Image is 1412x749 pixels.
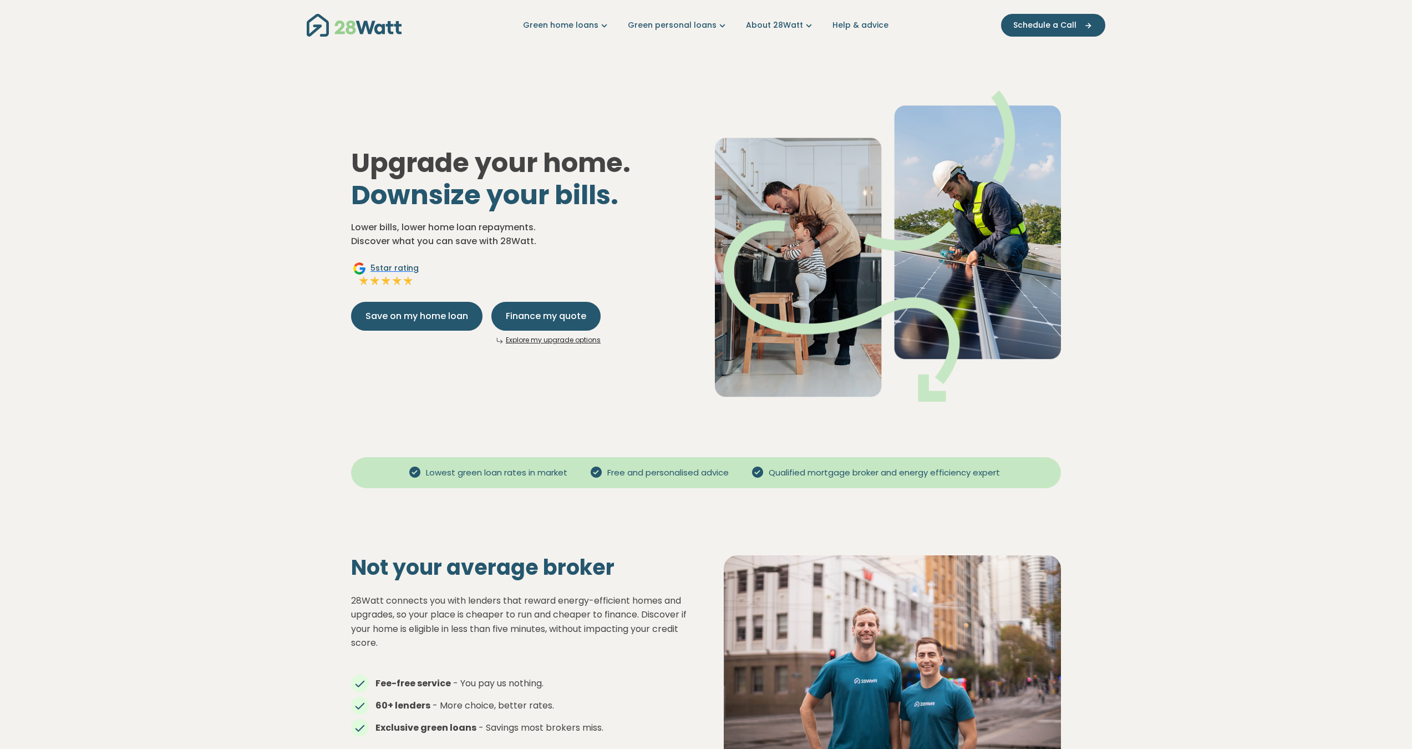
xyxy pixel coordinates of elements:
[1001,14,1105,37] button: Schedule a Call
[351,555,688,580] h2: Not your average broker
[392,275,403,286] img: Full star
[1013,19,1076,31] span: Schedule a Call
[375,721,476,734] strong: Exclusive green loans
[603,467,733,479] span: Free and personalised advice
[351,302,482,331] button: Save on my home loan
[307,11,1105,39] nav: Main navigation
[715,90,1061,402] img: Dad helping toddler
[365,310,468,323] span: Save on my home loan
[506,335,601,345] a: Explore my upgrade options
[370,262,419,274] span: 5 star rating
[506,310,586,323] span: Finance my quote
[491,302,601,331] button: Finance my quote
[351,262,420,289] a: Google5star ratingFull starFull starFull starFull starFull star
[375,699,430,712] strong: 60+ lenders
[351,594,688,650] p: 28Watt connects you with lenders that reward energy-efficient homes and upgrades, so your place i...
[358,275,369,286] img: Full star
[375,677,451,690] strong: Fee-free service
[353,262,366,275] img: Google
[523,19,610,31] a: Green home loans
[746,19,815,31] a: About 28Watt
[351,147,697,211] h1: Upgrade your home.
[307,14,402,37] img: 28Watt
[351,220,697,249] p: Lower bills, lower home loan repayments. Discover what you can save with 28Watt.
[403,275,414,286] img: Full star
[433,699,554,712] span: - More choice, better rates.
[832,19,888,31] a: Help & advice
[380,275,392,286] img: Full star
[479,721,603,734] span: - Savings most brokers miss.
[351,176,618,214] span: Downsize your bills.
[453,677,544,690] span: - You pay us nothing.
[764,467,1004,479] span: Qualified mortgage broker and energy efficiency expert
[628,19,728,31] a: Green personal loans
[421,467,572,479] span: Lowest green loan rates in market
[369,275,380,286] img: Full star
